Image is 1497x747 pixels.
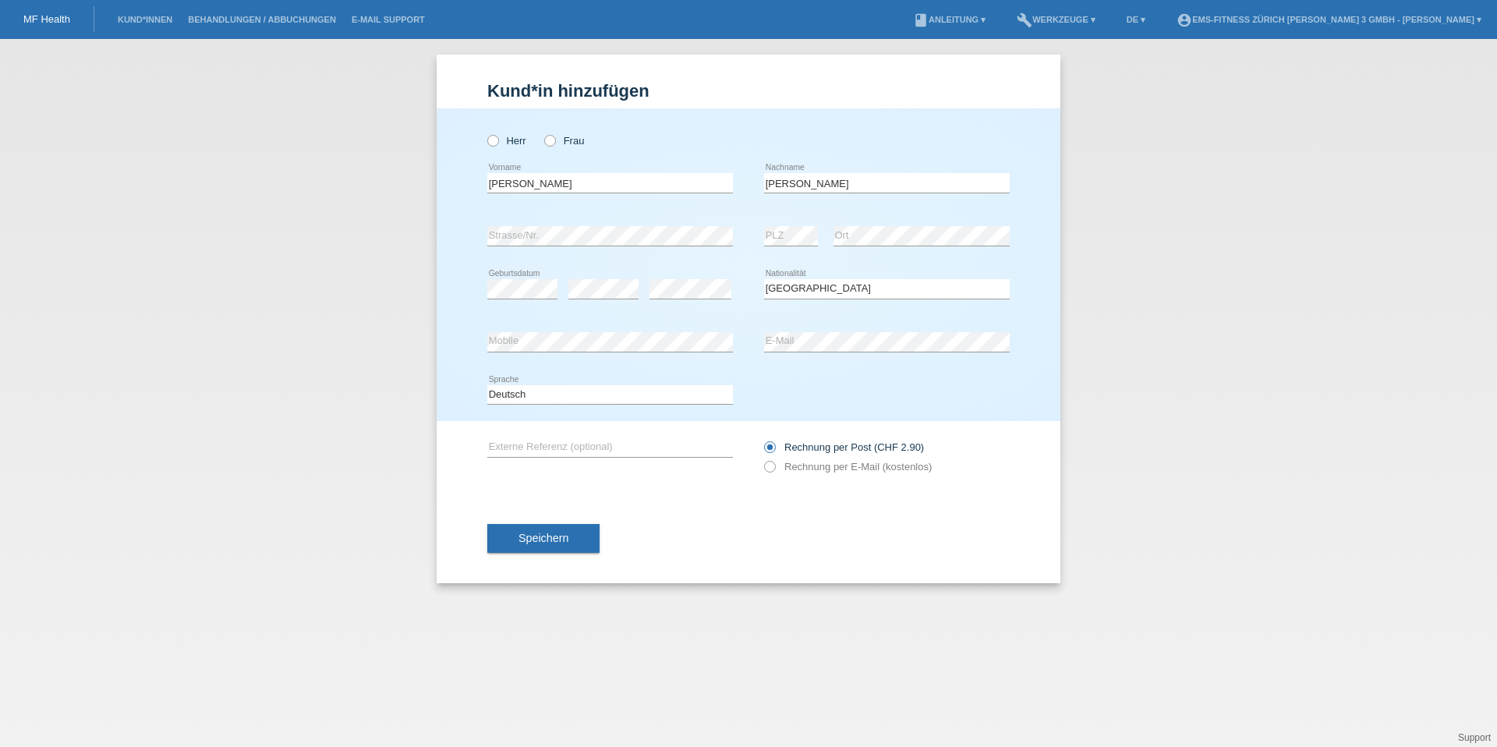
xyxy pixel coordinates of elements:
h1: Kund*in hinzufügen [487,81,1010,101]
input: Frau [544,135,554,145]
a: account_circleEMS-Fitness Zürich [PERSON_NAME] 3 GmbH - [PERSON_NAME] ▾ [1169,15,1489,24]
i: account_circle [1177,12,1192,28]
label: Herr [487,135,526,147]
a: Behandlungen / Abbuchungen [180,15,344,24]
a: E-Mail Support [344,15,433,24]
a: Support [1458,732,1491,743]
label: Frau [544,135,584,147]
input: Herr [487,135,497,145]
a: bookAnleitung ▾ [905,15,993,24]
label: Rechnung per E-Mail (kostenlos) [764,461,932,473]
input: Rechnung per E-Mail (kostenlos) [764,461,774,480]
input: Rechnung per Post (CHF 2.90) [764,441,774,461]
a: Kund*innen [110,15,180,24]
a: buildWerkzeuge ▾ [1009,15,1103,24]
i: book [913,12,929,28]
a: MF Health [23,13,70,25]
i: build [1017,12,1032,28]
a: DE ▾ [1119,15,1153,24]
button: Speichern [487,524,600,554]
span: Speichern [518,532,568,544]
label: Rechnung per Post (CHF 2.90) [764,441,924,453]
